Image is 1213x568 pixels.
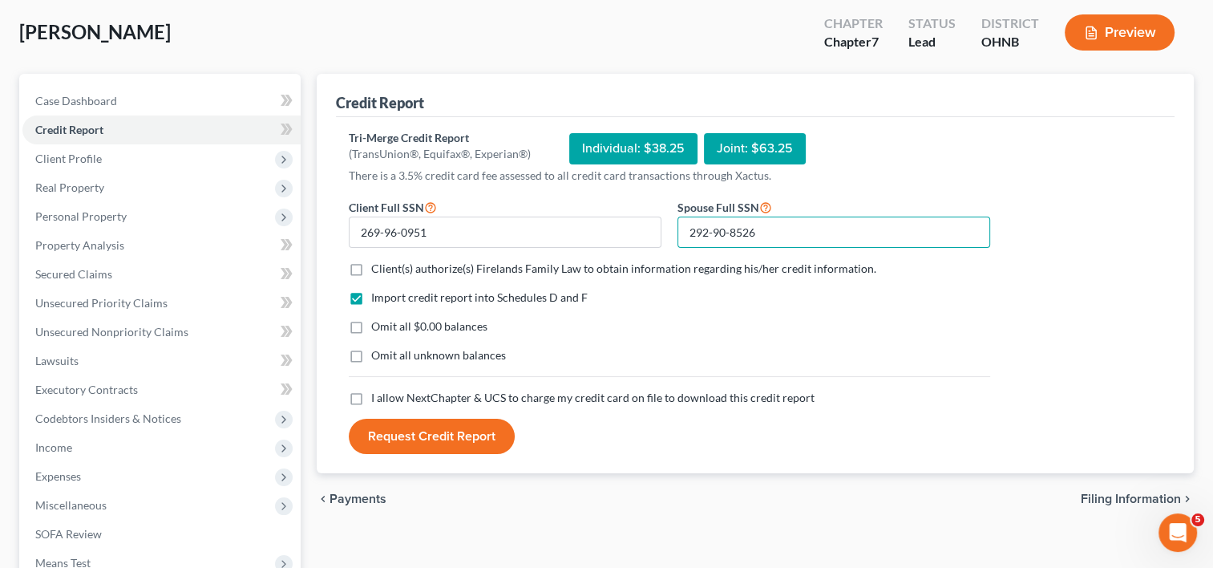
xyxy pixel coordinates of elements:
span: Case Dashboard [35,94,117,108]
span: [PERSON_NAME] [19,20,171,43]
span: I allow NextChapter & UCS to charge my credit card on file to download this credit report [371,391,815,404]
div: Individual: $38.25 [569,133,697,164]
a: Credit Report [22,116,301,144]
span: Credit Report [35,123,103,136]
iframe: Intercom live chat [1158,513,1197,552]
a: Executory Contracts [22,375,301,404]
span: Client Profile [35,152,102,165]
span: Expenses [35,469,81,483]
a: Unsecured Priority Claims [22,289,301,318]
p: There is a 3.5% credit card fee assessed to all credit card transactions through Xactus. [349,168,990,184]
span: Filing Information [1081,493,1181,505]
span: Miscellaneous [35,498,107,512]
a: Unsecured Nonpriority Claims [22,318,301,347]
button: Request Credit Report [349,419,515,454]
button: Filing Information chevron_right [1081,493,1194,505]
span: Property Analysis [35,238,124,252]
span: Omit all $0.00 balances [371,319,487,333]
div: Chapter [824,14,883,33]
span: Codebtors Insiders & Notices [35,412,181,425]
span: Omit all unknown balances [371,348,506,362]
div: Joint: $63.25 [704,133,806,164]
div: OHNB [981,33,1039,51]
div: (TransUnion®, Equifax®, Experian®) [349,146,531,162]
span: Secured Claims [35,267,112,281]
a: Case Dashboard [22,87,301,116]
span: Unsecured Nonpriority Claims [35,325,188,339]
span: Unsecured Priority Claims [35,296,168,310]
span: Spouse Full SSN [677,201,759,214]
span: Personal Property [35,209,127,223]
span: Client(s) authorize(s) Firelands Family Law to obtain information regarding his/her credit inform... [371,262,876,275]
div: Tri-Merge Credit Report [349,130,531,146]
div: District [981,14,1039,33]
span: Import credit report into Schedules D and F [371,290,588,304]
button: chevron_left Payments [317,493,386,505]
div: Chapter [824,33,883,51]
i: chevron_left [317,493,330,505]
span: Income [35,440,72,454]
span: 7 [871,34,879,49]
input: XXX-XX-XXXX [677,217,990,249]
span: Lawsuits [35,354,79,367]
input: XXX-XX-XXXX [349,217,661,249]
span: SOFA Review [35,527,102,541]
span: Payments [330,493,386,505]
a: SOFA Review [22,520,301,549]
div: Credit Report [336,93,424,112]
span: Client Full SSN [349,201,424,214]
a: Secured Claims [22,260,301,289]
a: Property Analysis [22,231,301,260]
div: Lead [908,33,956,51]
button: Preview [1065,14,1175,51]
span: Real Property [35,181,104,194]
a: Lawsuits [22,347,301,375]
span: Executory Contracts [35,383,138,396]
i: chevron_right [1181,493,1194,505]
span: 5 [1191,513,1204,526]
div: Status [908,14,956,33]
